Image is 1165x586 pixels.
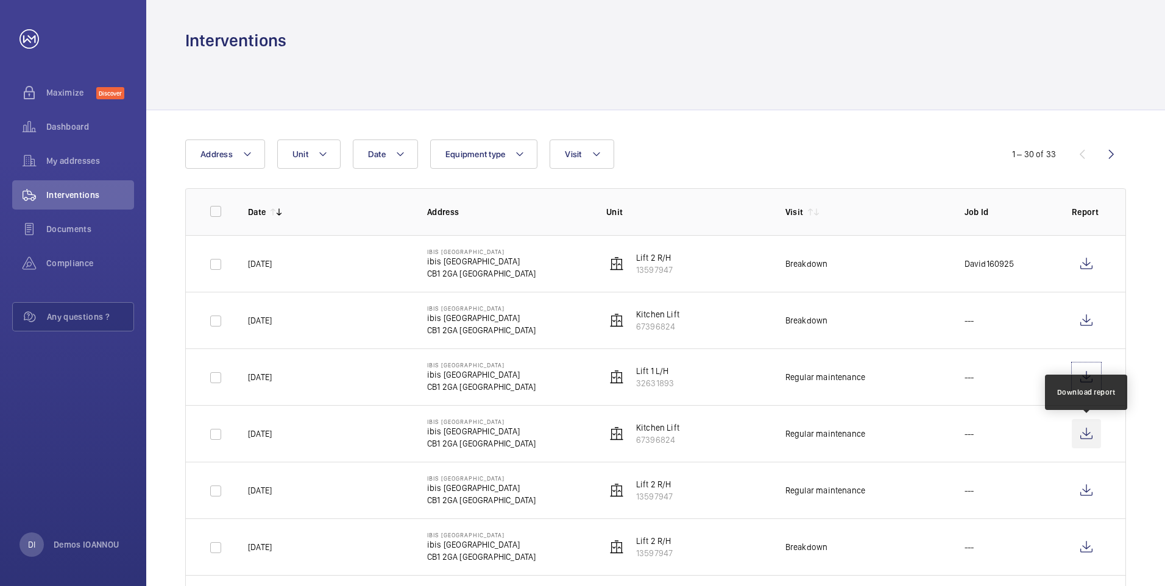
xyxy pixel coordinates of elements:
p: 67396824 [636,320,679,333]
p: ibis [GEOGRAPHIC_DATA] [427,482,536,494]
span: Visit [565,149,581,159]
p: Unit [606,206,766,218]
p: CB1 2GA [GEOGRAPHIC_DATA] [427,324,536,336]
span: Dashboard [46,121,134,133]
p: CB1 2GA [GEOGRAPHIC_DATA] [427,494,536,506]
p: IBIS [GEOGRAPHIC_DATA] [427,475,536,482]
img: elevator.svg [609,540,624,554]
p: [DATE] [248,314,272,327]
p: Kitchen Lift [636,308,679,320]
p: ibis [GEOGRAPHIC_DATA] [427,538,536,551]
div: Breakdown [785,258,828,270]
span: Address [200,149,233,159]
span: Documents [46,223,134,235]
img: elevator.svg [609,483,624,498]
p: IBIS [GEOGRAPHIC_DATA] [427,531,536,538]
p: CB1 2GA [GEOGRAPHIC_DATA] [427,437,536,450]
p: Address [427,206,587,218]
p: ibis [GEOGRAPHIC_DATA] [427,425,536,437]
button: Visit [550,139,614,169]
p: [DATE] [248,541,272,553]
p: IBIS [GEOGRAPHIC_DATA] [427,248,536,255]
p: CB1 2GA [GEOGRAPHIC_DATA] [427,267,536,280]
button: Unit [277,139,341,169]
p: DI [28,538,35,551]
h1: Interventions [185,29,286,52]
p: ibis [GEOGRAPHIC_DATA] [427,255,536,267]
p: Demos IOANNOU [54,538,119,551]
p: 32631893 [636,377,674,389]
p: Job Id [965,206,1052,218]
p: David160925 [965,258,1015,270]
img: elevator.svg [609,256,624,271]
p: CB1 2GA [GEOGRAPHIC_DATA] [427,551,536,563]
span: Compliance [46,257,134,269]
p: IBIS [GEOGRAPHIC_DATA] [427,305,536,312]
span: Discover [96,87,124,99]
p: 13597947 [636,547,673,559]
span: Date [368,149,386,159]
div: Breakdown [785,541,828,553]
span: My addresses [46,155,134,167]
p: CB1 2GA [GEOGRAPHIC_DATA] [427,381,536,393]
p: Lift 2 R/H [636,535,673,547]
p: [DATE] [248,371,272,383]
p: Visit [785,206,804,218]
p: Lift 1 L/H [636,365,674,377]
p: 67396824 [636,434,679,446]
p: 13597947 [636,490,673,503]
span: Interventions [46,189,134,201]
button: Address [185,139,265,169]
div: Regular maintenance [785,484,865,496]
p: ibis [GEOGRAPHIC_DATA] [427,369,536,381]
p: Lift 2 R/H [636,252,673,264]
p: --- [965,371,974,383]
span: Maximize [46,86,96,99]
button: Date [353,139,418,169]
div: Regular maintenance [785,371,865,383]
p: Lift 2 R/H [636,478,673,490]
span: Unit [292,149,308,159]
p: IBIS [GEOGRAPHIC_DATA] [427,361,536,369]
span: Equipment type [445,149,506,159]
p: [DATE] [248,428,272,440]
button: Equipment type [430,139,538,169]
div: Regular maintenance [785,428,865,440]
p: IBIS [GEOGRAPHIC_DATA] [427,418,536,425]
span: Any questions ? [47,311,133,323]
p: --- [965,428,974,440]
p: --- [965,314,974,327]
p: [DATE] [248,484,272,496]
div: Breakdown [785,314,828,327]
div: Download report [1057,387,1116,398]
p: --- [965,484,974,496]
p: Kitchen Lift [636,422,679,434]
p: ibis [GEOGRAPHIC_DATA] [427,312,536,324]
p: 13597947 [636,264,673,276]
p: --- [965,541,974,553]
img: elevator.svg [609,370,624,384]
img: elevator.svg [609,426,624,441]
p: Report [1072,206,1101,218]
div: 1 – 30 of 33 [1012,148,1056,160]
img: elevator.svg [609,313,624,328]
p: [DATE] [248,258,272,270]
p: Date [248,206,266,218]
